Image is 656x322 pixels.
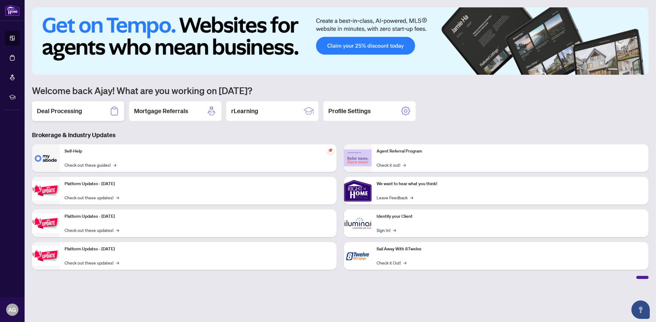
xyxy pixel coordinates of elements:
h2: rLearning [231,107,258,115]
button: 2 [620,69,623,71]
a: Check out these guides!→ [65,161,116,168]
button: 5 [635,69,638,71]
h2: Profile Settings [328,107,371,115]
button: 3 [625,69,628,71]
img: Platform Updates - June 23, 2025 [32,246,60,265]
button: Open asap [631,300,650,319]
img: logo [5,5,20,16]
span: → [116,194,119,201]
a: Check out these updates!→ [65,259,119,266]
img: Platform Updates - July 8, 2025 [32,213,60,233]
h3: Brokerage & Industry Updates [32,131,649,139]
span: → [403,161,406,168]
span: → [410,194,413,201]
p: Self-Help [65,148,332,155]
button: 4 [630,69,633,71]
button: 6 [640,69,642,71]
p: We want to hear what you think! [377,181,644,187]
a: Check out these updates!→ [65,194,119,201]
span: → [116,259,119,266]
p: Platform Updates - [DATE] [65,213,332,220]
p: Platform Updates - [DATE] [65,181,332,187]
span: AG [9,305,16,314]
span: → [113,161,116,168]
img: Platform Updates - July 21, 2025 [32,181,60,200]
span: → [393,227,396,233]
p: Sail Away With 8Twelve [377,246,644,252]
h2: Deal Processing [37,107,82,115]
img: Agent Referral Program [344,149,372,166]
h1: Welcome back Ajay! What are you working on [DATE]? [32,85,649,96]
button: 1 [608,69,618,71]
p: Platform Updates - [DATE] [65,246,332,252]
span: → [116,227,119,233]
p: Agent Referral Program [377,148,644,155]
a: Check it Out!→ [377,259,406,266]
img: Identify your Client [344,209,372,237]
a: Leave Feedback→ [377,194,413,201]
span: pushpin [327,147,334,154]
img: We want to hear what you think! [344,177,372,205]
span: → [403,259,406,266]
a: Check out these updates!→ [65,227,119,233]
img: Sail Away With 8Twelve [344,242,372,270]
p: Identify your Client [377,213,644,220]
h2: Mortgage Referrals [134,107,188,115]
a: Sign In!→ [377,227,396,233]
img: Slide 0 [32,7,649,75]
img: Self-Help [32,144,60,172]
a: Check it out!→ [377,161,406,168]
